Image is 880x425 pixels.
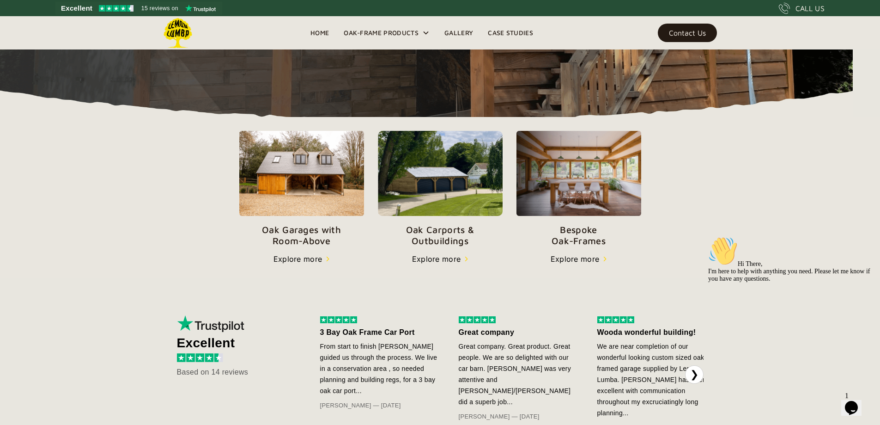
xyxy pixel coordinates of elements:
a: Explore more [551,253,607,265]
a: Contact Us [658,24,717,42]
div: Excellent [177,338,292,349]
span: 15 reviews on [141,3,178,14]
iframe: chat widget [704,233,871,383]
div: Wooda wonderful building! [597,327,717,338]
a: Oak Garages withRoom-Above [239,131,364,247]
div: Great company. Great product. Great people. We are so delighted with our car barn. [PERSON_NAME] ... [459,341,579,407]
div: Explore more [551,253,600,265]
a: Oak Carports &Outbuildings [378,131,503,246]
a: Explore more [412,253,468,265]
div: Contact Us [669,30,706,36]
a: Home [303,26,336,40]
a: Explore more [273,253,330,265]
div: Based on 14 reviews [177,367,292,378]
a: CALL US [779,3,825,14]
div: We are near completion of our wonderful looking custom sized oak framed garage supplied by Lemon ... [597,341,717,419]
p: Oak Garages with Room-Above [239,224,364,246]
p: Oak Carports & Outbuildings [378,224,503,246]
img: 4.5 stars [177,353,223,362]
button: ❯ [685,365,704,384]
div: 3 Bay Oak Frame Car Port [320,327,440,338]
a: See Lemon Lumba reviews on Trustpilot [55,2,222,15]
div: [PERSON_NAME] — [DATE] [320,400,440,411]
a: Case Studies [480,26,540,40]
span: Hi There, I'm here to help with anything you need. Please let me know if you have any questions. [4,28,166,49]
img: 5 stars [459,316,496,323]
img: :wave: [4,4,33,33]
div: Explore more [273,253,322,265]
div: Oak-Frame Products [336,16,437,49]
img: Trustpilot [177,315,246,332]
img: 5 stars [320,316,357,323]
div: [PERSON_NAME] — [DATE] [459,411,579,422]
div: 👋Hi There,I'm here to help with anything you need. Please let me know if you have any questions. [4,4,170,50]
div: CALL US [795,3,825,14]
div: Great company [459,327,579,338]
div: Explore more [412,253,461,265]
iframe: chat widget [841,388,871,416]
div: From start to finish [PERSON_NAME] guided us through the process. We live in a conservation area ... [320,341,440,396]
span: Excellent [61,3,92,14]
a: BespokeOak-Frames [516,131,641,247]
a: Gallery [437,26,480,40]
img: 5 stars [597,316,634,323]
img: Trustpilot logo [185,5,216,12]
div: Oak-Frame Products [344,27,419,38]
p: Bespoke Oak-Frames [516,224,641,246]
img: Trustpilot 4.5 stars [99,5,134,12]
